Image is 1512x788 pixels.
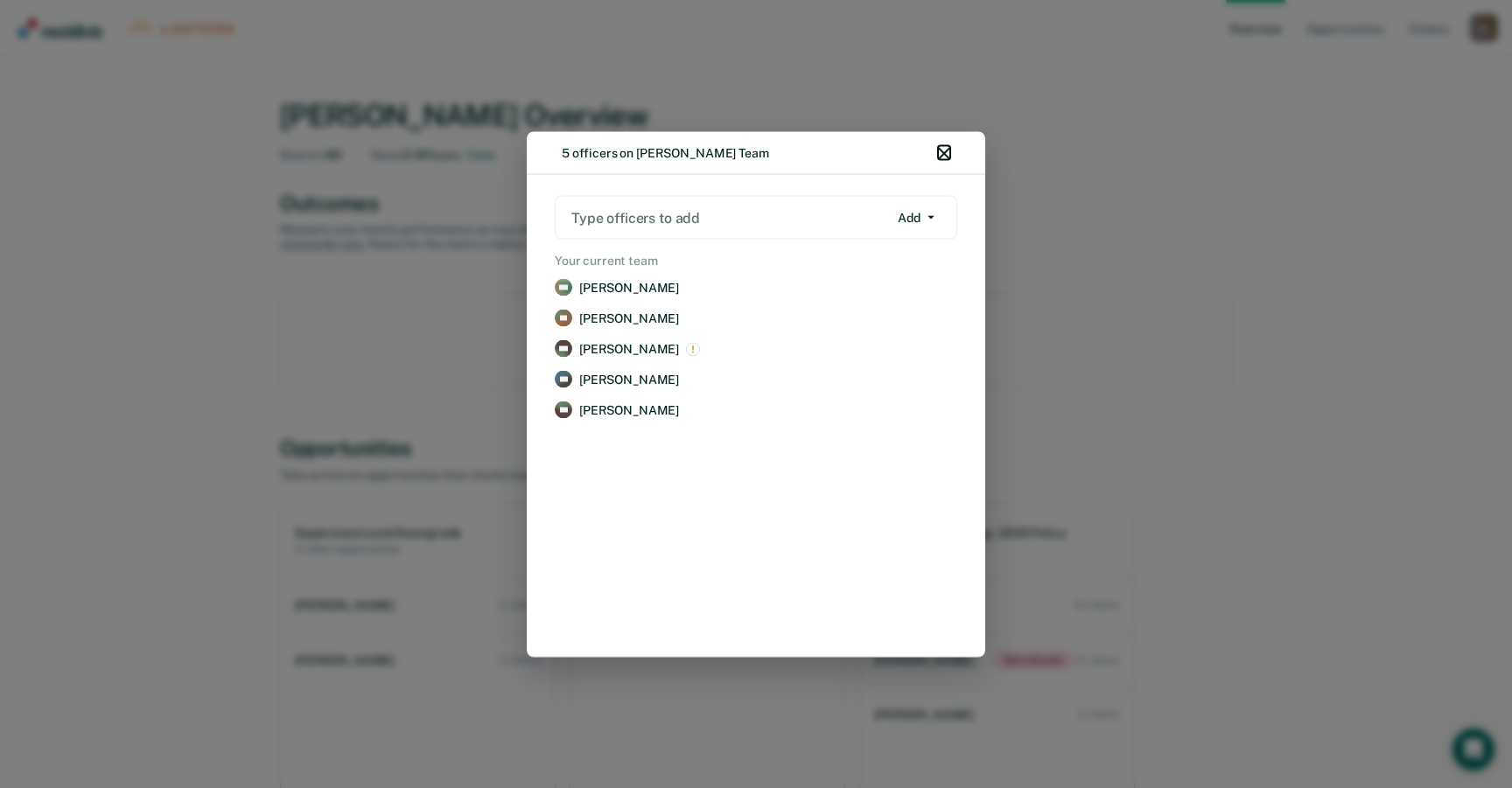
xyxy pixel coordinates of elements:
a: View supervision staff details for Keith Lutts [551,306,961,330]
img: This is an excluded officer [686,342,700,356]
button: Add [890,204,942,232]
p: [PERSON_NAME] [579,280,679,295]
p: [PERSON_NAME] [579,372,679,387]
a: View supervision staff details for Roderick Davison [551,275,961,299]
h2: Your current team [551,254,961,268]
div: 5 officers on [PERSON_NAME] Team [562,145,769,160]
a: View supervision staff details for David Potter [551,367,961,391]
p: [PERSON_NAME] [579,341,679,356]
a: View supervision staff details for James Ward [551,398,961,422]
a: View supervision staff details for Angel Niamtu [551,337,961,360]
p: [PERSON_NAME] [579,310,679,325]
p: [PERSON_NAME] [579,402,679,417]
